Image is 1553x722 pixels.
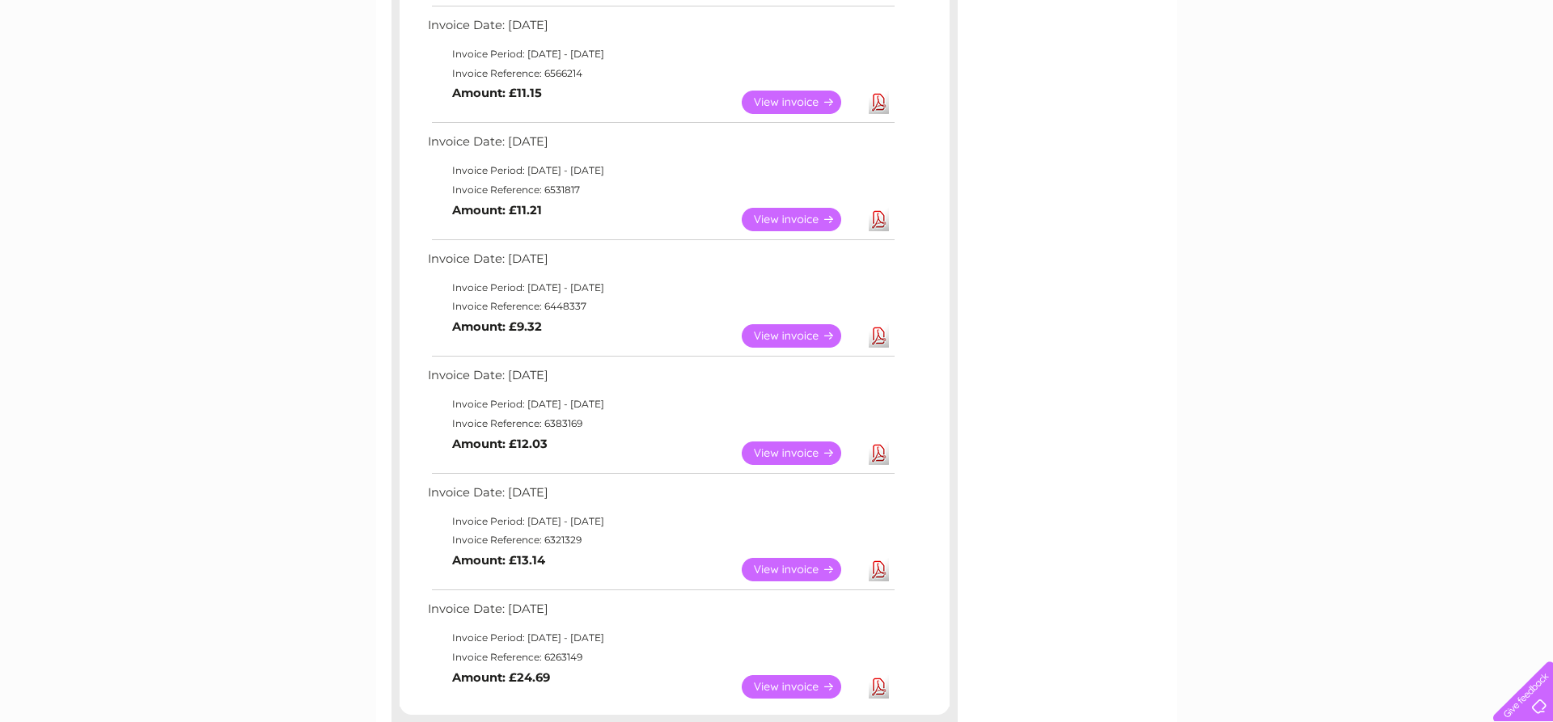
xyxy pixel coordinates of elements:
b: Amount: £13.14 [452,553,545,568]
a: View [742,324,861,348]
a: Download [869,441,889,465]
a: Log out [1500,69,1538,81]
a: View [742,675,861,699]
td: Invoice Period: [DATE] - [DATE] [424,628,897,648]
a: Download [869,91,889,114]
td: Invoice Period: [DATE] - [DATE] [424,278,897,298]
a: Download [869,324,889,348]
a: View [742,441,861,465]
td: Invoice Reference: 6448337 [424,297,897,316]
a: Download [869,675,889,699]
td: Invoice Period: [DATE] - [DATE] [424,161,897,180]
td: Invoice Reference: 6531817 [424,180,897,200]
b: Amount: £9.32 [452,319,542,334]
a: View [742,208,861,231]
a: Blog [1412,69,1436,81]
a: Energy [1309,69,1344,81]
td: Invoice Period: [DATE] - [DATE] [424,395,897,414]
td: Invoice Period: [DATE] - [DATE] [424,512,897,531]
a: Contact [1445,69,1485,81]
a: Download [869,208,889,231]
td: Invoice Date: [DATE] [424,482,897,512]
td: Invoice Date: [DATE] [424,15,897,44]
a: Download [869,558,889,581]
td: Invoice Reference: 6321329 [424,530,897,550]
td: Invoice Reference: 6263149 [424,648,897,667]
b: Amount: £11.15 [452,86,542,100]
b: Amount: £12.03 [452,437,548,451]
div: Clear Business is a trading name of Verastar Limited (registered in [GEOGRAPHIC_DATA] No. 3667643... [396,9,1160,78]
td: Invoice Date: [DATE] [424,131,897,161]
td: Invoice Period: [DATE] - [DATE] [424,44,897,64]
b: Amount: £11.21 [452,203,542,217]
a: View [742,91,861,114]
a: Telecoms [1354,69,1403,81]
a: Water [1268,69,1299,81]
a: View [742,558,861,581]
td: Invoice Date: [DATE] [424,365,897,395]
td: Invoice Date: [DATE] [424,248,897,278]
a: 0333 014 3131 [1248,8,1360,28]
img: logo.png [54,42,137,91]
td: Invoice Date: [DATE] [424,598,897,628]
b: Amount: £24.69 [452,670,550,685]
td: Invoice Reference: 6566214 [424,64,897,83]
td: Invoice Reference: 6383169 [424,414,897,433]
